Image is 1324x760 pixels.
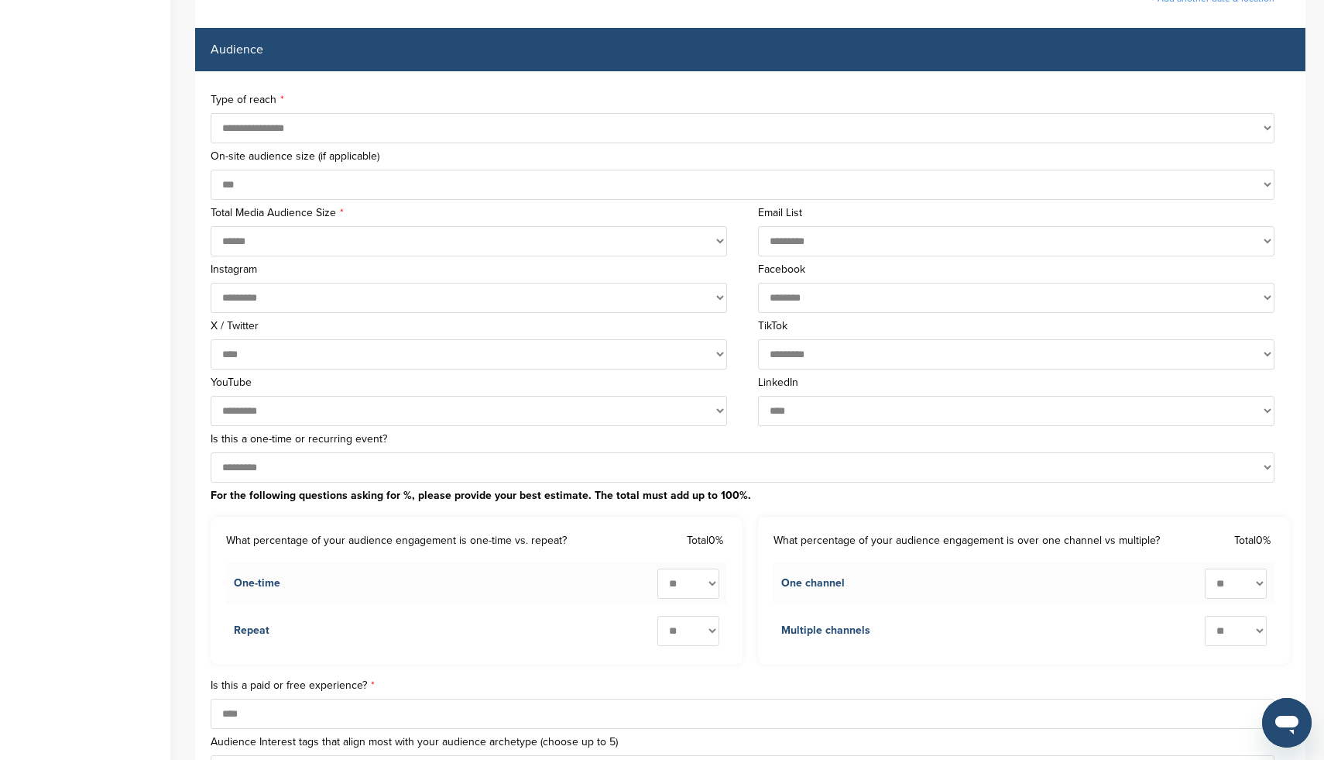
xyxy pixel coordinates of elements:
[781,622,870,639] div: Multiple channels
[1256,534,1271,547] span: 0%
[758,208,1290,218] label: Email List
[211,377,743,388] label: YouTube
[226,532,567,549] label: What percentage of your audience engagement is one-time vs. repeat?
[758,377,1290,388] label: LinkedIn
[211,264,743,275] label: Instagram
[211,737,1290,748] label: Audience Interest tags that align most with your audience archetype (choose up to 5)
[211,208,743,218] label: Total Media Audience Size
[211,151,1290,162] label: On-site audience size (if applicable)
[211,95,1290,105] label: Type of reach
[1234,532,1274,549] div: Total
[211,43,263,56] label: Audience
[211,434,1290,445] label: Is this a one-time or recurring event?
[708,534,723,547] span: 0%
[773,532,1160,549] label: What percentage of your audience engagement is over one channel vs multiple?
[211,490,1290,501] label: For the following questions asking for %, please provide your best estimate. The total must add u...
[758,321,1290,332] label: TikTok
[687,532,727,549] div: Total
[234,575,280,592] div: One-time
[211,680,1290,691] label: Is this a paid or free experience?
[1262,698,1312,748] iframe: Button to launch messaging window
[211,321,743,332] label: X / Twitter
[781,575,845,592] div: One channel
[234,622,269,639] div: Repeat
[758,264,1290,275] label: Facebook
